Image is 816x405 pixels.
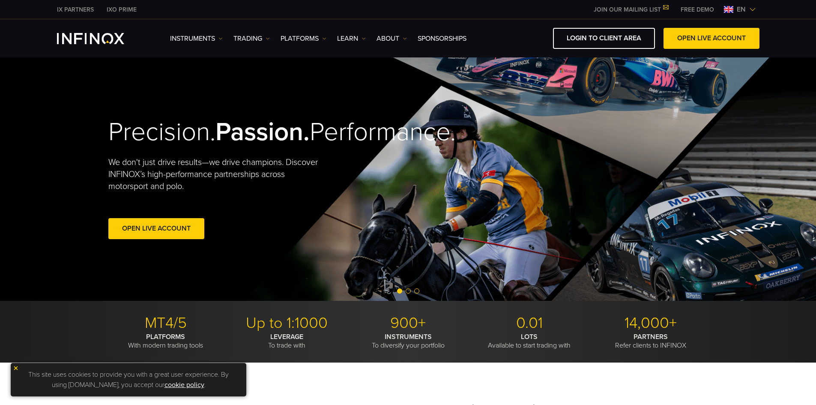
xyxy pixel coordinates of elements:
h2: Precision. Performance. [108,117,378,148]
span: Go to slide 3 [414,288,419,294]
p: With modern trading tools [108,333,223,350]
p: This site uses cookies to provide you with a great user experience. By using [DOMAIN_NAME], you a... [15,367,242,392]
a: JOIN OUR MAILING LIST [587,6,674,13]
a: INFINOX [51,5,100,14]
a: SPONSORSHIPS [418,33,466,44]
span: en [733,4,749,15]
p: To diversify your portfolio [351,333,466,350]
a: Instruments [170,33,223,44]
a: PLATFORMS [281,33,326,44]
a: cookie policy [164,381,204,389]
p: 14,000+ [593,314,708,333]
span: Go to slide 1 [397,288,402,294]
p: We don't just drive results—we drive champions. Discover INFINOX’s high-performance partnerships ... [108,156,324,192]
p: 900+ [351,314,466,333]
a: Learn [337,33,366,44]
strong: LEVERAGE [270,333,303,341]
p: Refer clients to INFINOX [593,333,708,350]
p: To trade with [230,333,344,350]
p: MT4/5 [108,314,223,333]
a: ABOUT [377,33,407,44]
a: OPEN LIVE ACCOUNT [664,28,759,49]
a: Open Live Account [108,218,204,239]
strong: PARTNERS [634,333,668,341]
span: Go to slide 2 [406,288,411,294]
a: LOGIN TO CLIENT AREA [553,28,655,49]
p: Up to 1:1000 [230,314,344,333]
a: INFINOX Logo [57,33,144,44]
strong: INSTRUMENTS [385,333,432,341]
strong: PLATFORMS [146,333,185,341]
a: INFINOX [100,5,143,14]
strong: LOTS [521,333,538,341]
p: 0.01 [472,314,587,333]
a: INFINOX MENU [674,5,720,14]
p: Available to start trading with [472,333,587,350]
img: yellow close icon [13,365,19,371]
strong: Passion. [215,117,310,147]
a: TRADING [233,33,270,44]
